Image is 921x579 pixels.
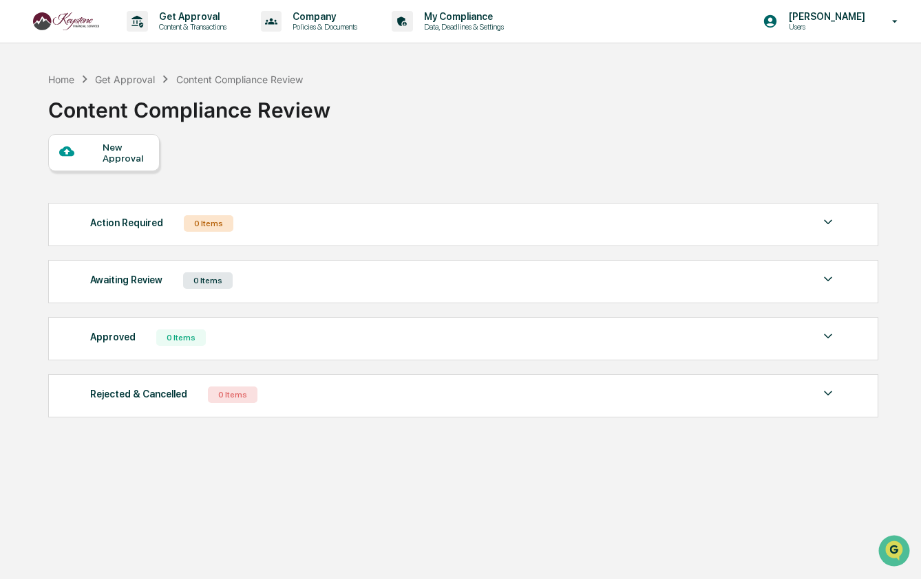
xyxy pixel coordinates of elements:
[156,329,206,346] div: 0 Items
[8,194,92,219] a: 🔎Data Lookup
[820,385,836,402] img: caret
[95,74,155,85] div: Get Approval
[97,232,167,243] a: Powered byPylon
[28,173,89,187] span: Preclearance
[8,168,94,193] a: 🖐️Preclearance
[778,22,872,32] p: Users
[47,105,226,119] div: Start new chat
[148,22,233,32] p: Content & Transactions
[14,105,39,130] img: 1746055101610-c473b297-6a78-478c-a979-82029cc54cd1
[14,201,25,212] div: 🔎
[114,173,171,187] span: Attestations
[48,87,330,122] div: Content Compliance Review
[778,11,872,22] p: [PERSON_NAME]
[14,29,251,51] p: How can we help?
[94,168,176,193] a: 🗄️Attestations
[47,119,174,130] div: We're available if you need us!
[90,385,187,403] div: Rejected & Cancelled
[820,328,836,345] img: caret
[103,142,149,164] div: New Approval
[90,271,162,289] div: Awaiting Review
[413,11,511,22] p: My Compliance
[90,214,163,232] div: Action Required
[48,74,74,85] div: Home
[28,199,87,213] span: Data Lookup
[877,534,914,571] iframe: Open customer support
[137,233,167,243] span: Pylon
[208,386,257,403] div: 0 Items
[282,11,364,22] p: Company
[183,272,233,289] div: 0 Items
[413,22,511,32] p: Data, Deadlines & Settings
[14,175,25,186] div: 🖐️
[820,214,836,230] img: caret
[176,74,303,85] div: Content Compliance Review
[282,22,364,32] p: Policies & Documents
[184,215,233,232] div: 0 Items
[234,109,251,126] button: Start new chat
[90,328,136,346] div: Approved
[148,11,233,22] p: Get Approval
[820,271,836,287] img: caret
[100,175,111,186] div: 🗄️
[33,12,99,31] img: logo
